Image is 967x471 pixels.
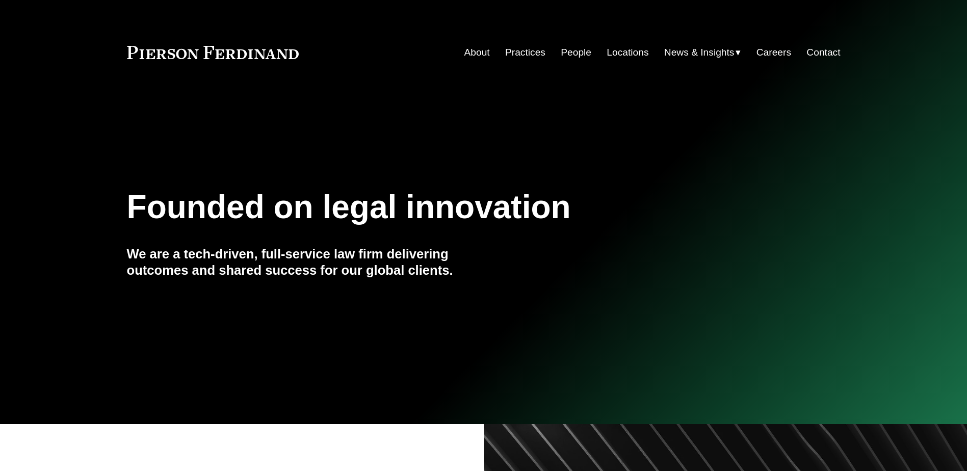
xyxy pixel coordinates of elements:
span: News & Insights [664,44,735,62]
a: Practices [505,43,545,62]
a: folder dropdown [664,43,741,62]
a: Contact [806,43,840,62]
a: Locations [607,43,648,62]
h1: Founded on legal innovation [127,189,722,226]
a: About [464,43,490,62]
a: Careers [756,43,791,62]
a: People [561,43,591,62]
h4: We are a tech-driven, full-service law firm delivering outcomes and shared success for our global... [127,246,484,279]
